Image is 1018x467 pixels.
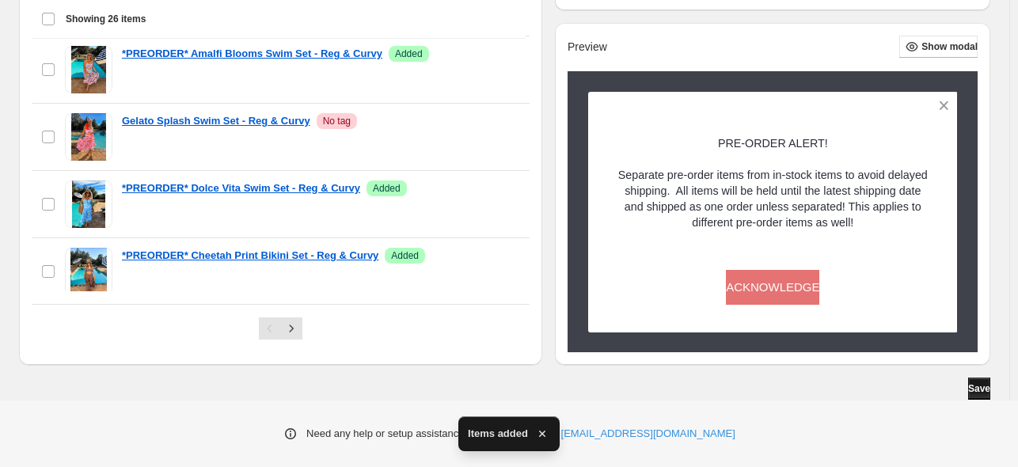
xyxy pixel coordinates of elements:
[968,382,990,395] span: Save
[568,40,607,54] h2: Preview
[616,135,930,150] p: PRE-ORDER ALERT!
[373,182,401,195] span: Added
[280,317,302,340] button: Next
[921,40,978,53] span: Show modal
[122,248,378,264] a: *PREORDER* Cheetah Print Bikini Set - Reg & Curvy
[899,36,978,58] button: Show modal
[468,426,528,442] span: Items added
[726,269,819,304] button: ACKNOWLEDGE
[323,115,351,127] span: No tag
[616,166,930,230] p: Separate pre-order items from in-stock items to avoid delayed shipping. All items will be held un...
[561,426,735,442] a: [EMAIL_ADDRESS][DOMAIN_NAME]
[259,317,302,340] nav: Pagination
[395,47,423,60] span: Added
[122,113,310,129] a: Gelato Splash Swim Set - Reg & Curvy
[391,249,419,262] span: Added
[66,13,146,25] span: Showing 26 items
[968,378,990,400] button: Save
[122,180,360,196] a: *PREORDER* Dolce Vita Swim Set - Reg & Curvy
[122,46,382,62] a: *PREORDER* Amalfi Blooms Swim Set - Reg & Curvy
